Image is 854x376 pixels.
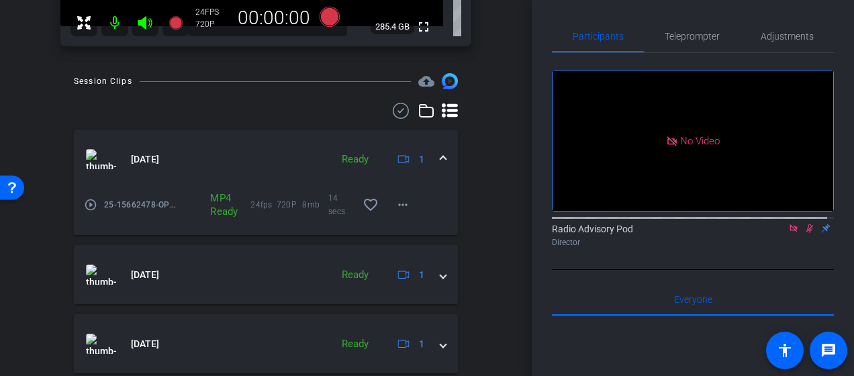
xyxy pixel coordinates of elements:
span: 285.4 GB [371,19,414,35]
div: 720P [195,19,229,30]
span: [DATE] [131,268,159,282]
div: Radio Advisory Pod [552,222,834,248]
img: thumb-nail [86,149,116,169]
span: 8mb [302,198,328,211]
span: Everyone [674,295,712,304]
mat-expansion-panel-header: thumb-nail[DATE]Ready1 [74,130,458,189]
div: Ready [335,336,375,352]
span: Destinations for your clips [418,73,434,89]
span: FPS [205,7,219,17]
mat-icon: message [820,342,837,359]
div: 24 [195,7,229,17]
mat-icon: more_horiz [395,197,411,213]
span: Teleprompter [665,32,720,41]
span: 1 [419,268,424,282]
mat-icon: cloud_upload [418,73,434,89]
span: Participants [573,32,624,41]
mat-icon: favorite_border [363,197,379,213]
span: [DATE] [131,152,159,167]
span: 14 secs [328,191,354,218]
mat-icon: accessibility [777,342,793,359]
img: thumb-nail [86,265,116,285]
mat-expansion-panel-header: thumb-nail[DATE]Ready1 [74,314,458,373]
span: 1 [419,152,424,167]
div: thumb-nail[DATE]Ready1 [74,189,458,235]
mat-icon: play_circle_outline [84,198,97,211]
div: Session Clips [74,75,132,88]
mat-expansion-panel-header: thumb-nail[DATE]Ready1 [74,245,458,304]
span: 24fps [250,198,277,211]
mat-icon: fullscreen [416,19,432,35]
span: [DATE] [131,337,159,351]
div: Ready [335,267,375,283]
span: 720P [277,198,303,211]
div: MP4 Ready [203,191,225,218]
img: Session clips [442,73,458,89]
span: No Video [680,134,720,146]
img: thumb-nail [86,334,116,354]
span: 25-15662478-OPT-Radio Advisory 2025-Radio Advisory 2025 - Q3-[PERSON_NAME]-2025-08-25-12-49-47-169-0 [104,198,179,211]
span: Adjustments [761,32,814,41]
div: 00:00:00 [229,7,319,30]
div: Director [552,236,834,248]
span: 1 [419,337,424,351]
div: Ready [335,152,375,167]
